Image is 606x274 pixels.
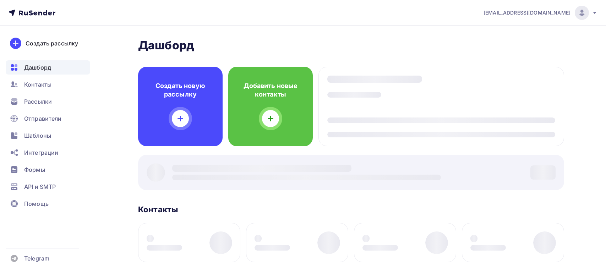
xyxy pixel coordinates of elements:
[24,165,45,174] span: Формы
[484,9,570,16] span: [EMAIL_ADDRESS][DOMAIN_NAME]
[24,199,49,208] span: Помощь
[240,82,301,99] h4: Добавить новые контакты
[149,82,211,99] h4: Создать новую рассылку
[138,204,178,214] h3: Контакты
[24,131,51,140] span: Шаблоны
[24,80,51,89] span: Контакты
[6,128,90,143] a: Шаблоны
[6,163,90,177] a: Формы
[6,94,90,109] a: Рассылки
[484,6,597,20] a: [EMAIL_ADDRESS][DOMAIN_NAME]
[26,39,78,48] div: Создать рассылку
[6,111,90,126] a: Отправители
[24,254,49,263] span: Telegram
[24,182,56,191] span: API и SMTP
[24,97,52,106] span: Рассылки
[24,63,51,72] span: Дашборд
[24,114,62,123] span: Отправители
[6,60,90,75] a: Дашборд
[6,77,90,92] a: Контакты
[24,148,58,157] span: Интеграции
[138,38,564,53] h2: Дашборд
